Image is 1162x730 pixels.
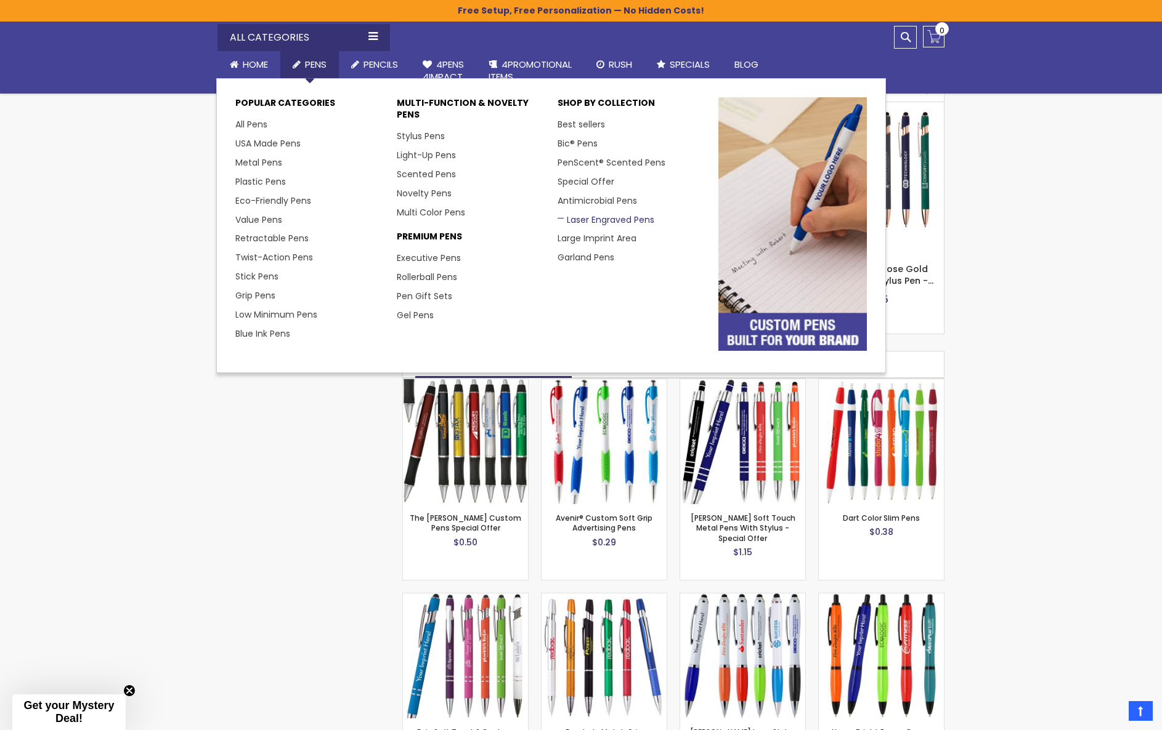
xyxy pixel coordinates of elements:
a: Antimicrobial Pens [558,195,637,207]
img: The Barton Custom Pens Special Offer [403,379,528,504]
span: $0.50 [453,536,477,548]
span: 4PROMOTIONAL ITEMS [489,58,572,83]
a: Pens [280,51,339,78]
div: All Categories [217,24,390,51]
a: Dart Color Slim Pens [843,513,920,523]
a: Dart Color slim Pens [819,379,944,389]
span: $1.15 [733,546,752,558]
a: Eco-Friendly Pens [235,195,311,207]
span: Rush [609,58,632,71]
span: 0 [940,25,945,36]
span: Get your Mystery Deal! [23,699,114,724]
a: Large Imprint Area [558,232,636,244]
img: Neon-Bright Promo Pens - Special Offer [819,593,944,718]
a: PenScent® Scented Pens [558,156,665,169]
a: Avenir® Custom Soft Grip Advertising Pens [542,379,667,389]
span: $0.29 [592,536,616,548]
a: Stick Pens [235,270,278,283]
button: Close teaser [123,684,136,697]
img: Kimberly Logo Stylus Pens - Special Offer [680,593,805,718]
span: Home [243,58,268,71]
a: Retractable Pens [235,232,309,244]
a: All Pens [235,118,267,130]
a: 4Pens4impact [410,51,476,91]
a: Gel Pens [397,309,434,321]
a: 4PROMOTIONALITEMS [476,51,584,91]
span: Pens [305,58,327,71]
a: 0 [923,26,945,47]
img: Escalade Metal-Grip Advertising Pens [542,593,667,718]
a: Multi Color Pens [397,206,465,219]
a: Blog [722,51,771,78]
a: Value Pens [235,214,282,226]
a: Garland Pens [558,251,614,263]
a: Pen Gift Sets [397,290,452,302]
a: Epic Soft Touch® Custom Pens + Stylus - Special Offer [403,593,528,603]
p: Premium Pens [397,231,545,249]
a: Best sellers [558,118,605,130]
a: Light-Up Pens [397,149,456,161]
a: Avenir® Custom Soft Grip Advertising Pens [556,513,652,533]
a: Low Minimum Pens [235,308,317,321]
p: Shop By Collection [558,97,706,115]
a: Blue Ink Pens [235,327,290,340]
a: USA Made Pens [235,137,301,150]
a: Escalade Metal-Grip Advertising Pens [542,593,667,603]
img: Avenir® Custom Soft Grip Advertising Pens [542,379,667,504]
span: Specials [670,58,710,71]
span: $0.38 [869,526,893,538]
a: Home [217,51,280,78]
img: custom-pens [718,97,867,350]
a: Celeste Soft Touch Metal Pens With Stylus - Special Offer [680,379,805,389]
p: Multi-Function & Novelty Pens [397,97,545,127]
a: Pencils [339,51,410,78]
a: Stylus Pens [397,130,445,142]
a: Scented Pens [397,168,456,180]
span: Blog [734,58,758,71]
img: Celeste Soft Touch Metal Pens With Stylus - Special Offer [680,379,805,504]
a: Rush [584,51,644,78]
span: 4Pens 4impact [423,58,464,83]
img: Dart Color slim Pens [819,379,944,504]
a: Executive Pens [397,252,461,264]
a: Twist-Action Pens [235,251,313,263]
a: The Barton Custom Pens Special Offer [403,379,528,389]
a: Neon-Bright Promo Pens - Special Offer [819,593,944,603]
p: Popular Categories [235,97,384,115]
a: Metal Pens [235,156,282,169]
img: Epic Soft Touch® Custom Pens + Stylus - Special Offer [403,593,528,718]
a: The [PERSON_NAME] Custom Pens Special Offer [410,513,521,533]
span: Pencils [364,58,398,71]
a: Specials [644,51,722,78]
a: Special Offer [558,175,614,188]
a: [PERSON_NAME] Soft Touch Metal Pens With Stylus - Special Offer [691,513,795,543]
div: Get your Mystery Deal!Close teaser [12,694,126,730]
a: Bic® Pens [558,137,598,150]
a: Rollerball Pens [397,271,457,283]
a: Grip Pens [235,289,275,302]
a: Novelty Pens [397,187,452,199]
a: Kimberly Logo Stylus Pens - Special Offer [680,593,805,603]
a: Plastic Pens [235,175,286,188]
a: Laser Engraved Pens [558,214,654,226]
